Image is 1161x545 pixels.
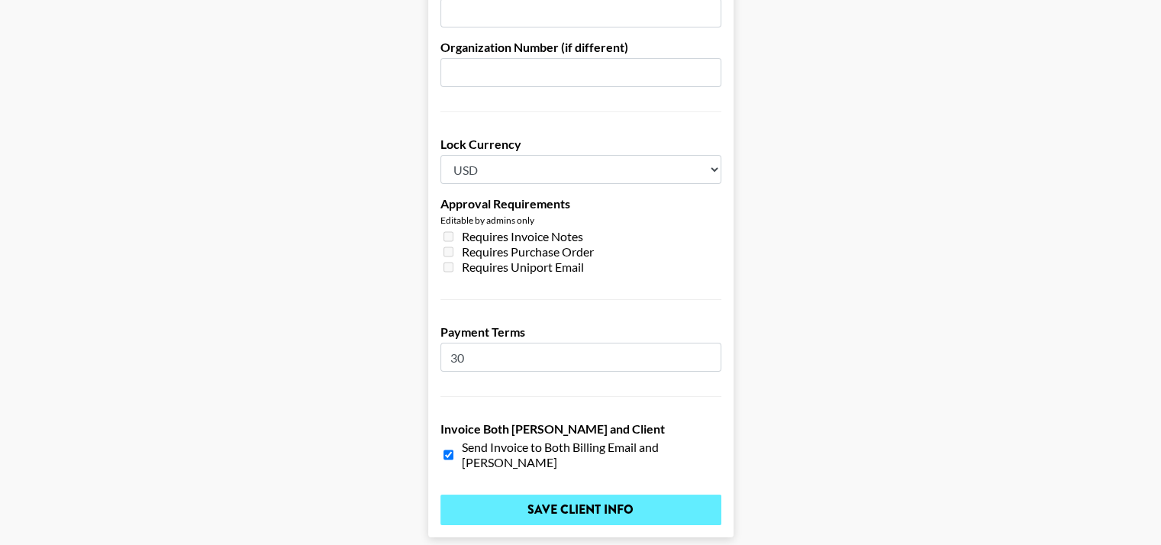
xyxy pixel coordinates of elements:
[440,196,721,211] label: Approval Requirements
[440,495,721,525] input: Save Client Info
[462,440,721,470] span: Send Invoice to Both Billing Email and [PERSON_NAME]
[440,214,721,226] div: Editable by admins only
[440,40,721,55] label: Organization Number (if different)
[440,421,721,437] label: Invoice Both [PERSON_NAME] and Client
[462,244,594,260] span: Requires Purchase Order
[440,324,721,340] label: Payment Terms
[440,137,721,152] label: Lock Currency
[462,260,584,275] span: Requires Uniport Email
[462,229,583,244] span: Requires Invoice Notes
